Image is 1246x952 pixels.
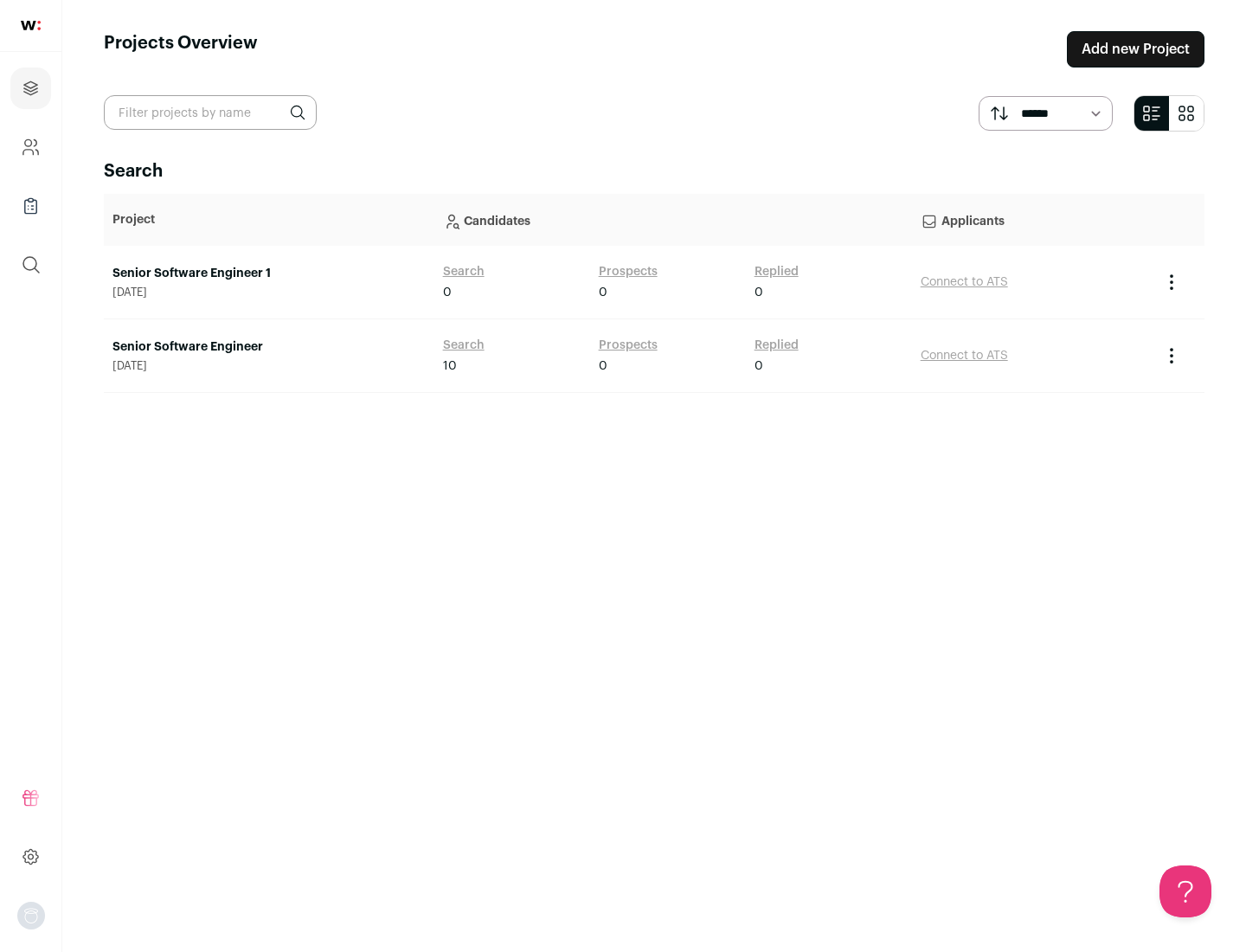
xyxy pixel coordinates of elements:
img: wellfound-shorthand-0d5821cbd27db2630d0214b213865d53afaa358527fdda9d0ea32b1df1b89c2c.svg [21,21,41,30]
a: Connect to ATS [921,350,1008,362]
img: nopic.png [17,902,45,929]
span: [DATE] [112,286,426,299]
a: Replied [755,263,799,280]
span: 10 [443,357,457,375]
a: Prospects [599,337,658,354]
a: Projects [10,68,51,109]
button: Project Actions [1161,345,1182,366]
a: Connect to ATS [921,276,1008,288]
a: Add new Project [1067,31,1204,68]
span: [DATE] [112,359,426,373]
span: 0 [443,284,452,301]
a: Senior Software Engineer 1 [112,265,426,282]
span: 0 [755,284,763,301]
h2: Search [104,159,1204,183]
a: Prospects [599,263,658,280]
iframe: Help Scout Beacon - Open [1159,865,1211,917]
span: 0 [599,284,607,301]
a: Company and ATS Settings [10,126,51,168]
button: Open dropdown [17,902,45,929]
button: Project Actions [1161,272,1182,293]
a: Search [443,263,485,280]
span: 0 [599,357,607,375]
a: Replied [755,337,799,354]
h1: Projects Overview [104,31,258,68]
a: Senior Software Engineer [112,338,426,356]
a: Search [443,337,485,354]
a: Company Lists [10,185,51,227]
p: Candidates [443,203,903,237]
p: Project [112,211,426,228]
span: 0 [755,357,763,375]
input: Filter projects by name [104,95,317,130]
p: Applicants [921,203,1144,237]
